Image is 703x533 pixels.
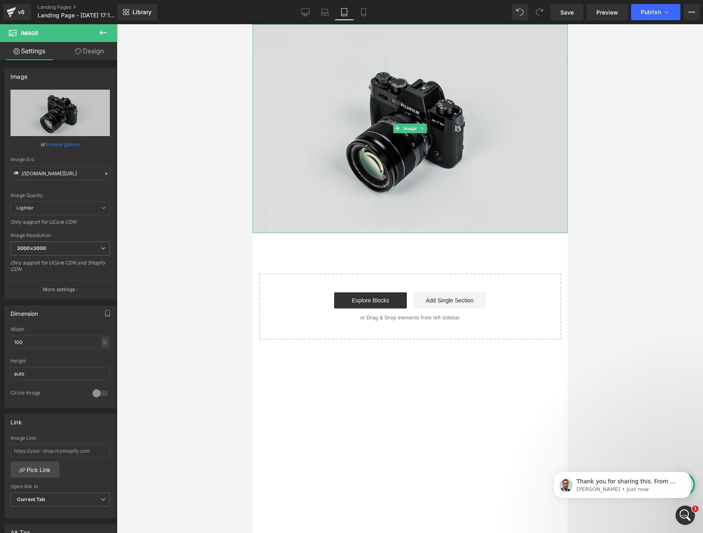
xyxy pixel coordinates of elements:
b: Current Tab [17,496,46,502]
div: Image [11,69,27,80]
span: Preview [596,8,618,17]
input: auto [11,367,110,380]
div: Image Link [11,435,110,441]
a: Landing Pages [38,4,130,10]
a: Pick Link [11,462,59,478]
button: More settings [5,280,116,299]
span: Save [560,8,574,17]
a: New Library [117,4,157,20]
iframe: Intercom live chat [676,506,695,525]
input: Link [11,166,110,180]
span: Thank you for sharing this. From my understanding, when you place the releasit form on your page,... [35,23,137,62]
div: Open link In [11,484,110,489]
span: 1 [692,506,699,512]
a: Design [60,42,119,60]
p: More settings [43,286,75,293]
p: or Drag & Drop elements from left sidebar [19,291,296,296]
div: Only support for UCare CDN and Shopify CDN [11,260,110,278]
a: Laptop [315,4,335,20]
div: Image Quality [11,193,110,198]
button: Undo [512,4,528,20]
span: Image [21,30,38,36]
a: Explore Blocks [82,268,154,284]
a: Preview [587,4,628,20]
div: Height [11,358,110,364]
button: More [684,4,700,20]
b: 3000x3000 [17,245,46,251]
a: Tablet [335,4,354,20]
div: Circle Image [11,390,84,398]
div: Dimension [11,306,38,317]
iframe: Intercom notifications message [541,455,703,511]
div: or [11,140,110,149]
button: Publish [631,4,680,20]
div: Image Src [11,157,110,162]
a: Add Single Section [161,268,234,284]
div: Link [11,414,22,426]
div: Only support for UCare CDN [11,219,110,231]
div: Width [11,327,110,332]
b: Lighter [17,205,34,211]
div: v6 [16,7,26,17]
input: https://your-shop.myshopify.com [11,444,110,457]
input: auto [11,336,110,349]
a: Mobile [354,4,373,20]
button: Redo [531,4,547,20]
div: % [101,337,109,348]
span: Library [133,8,152,16]
span: Landing Page - [DATE] 17:15:07 [38,12,115,19]
span: Image [149,99,166,109]
span: Publish [641,9,661,15]
a: Desktop [296,4,315,20]
p: Message from Sinclair, sent Just now [35,31,139,38]
a: Expand / Collapse [166,99,175,109]
div: Image Resolution [11,233,110,238]
a: Browse gallery [46,137,80,151]
a: v6 [3,4,31,20]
